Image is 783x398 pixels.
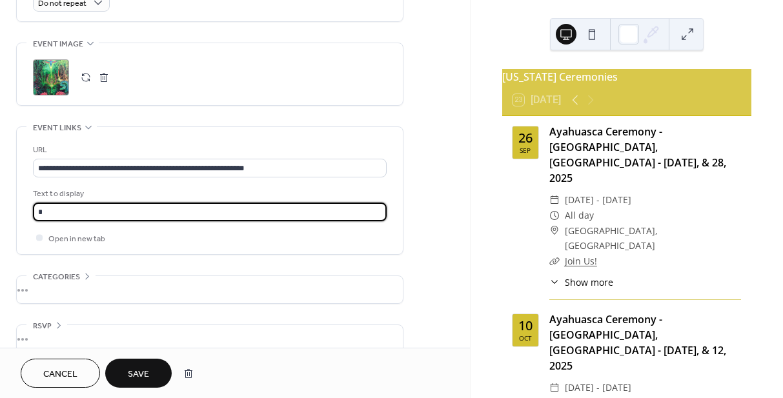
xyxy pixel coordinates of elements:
[105,359,172,388] button: Save
[17,276,403,303] div: •••
[519,335,532,341] div: Oct
[565,275,613,289] span: Show more
[518,319,533,332] div: 10
[565,223,741,254] span: [GEOGRAPHIC_DATA], [GEOGRAPHIC_DATA]
[128,368,149,381] span: Save
[33,187,384,201] div: Text to display
[565,255,597,267] a: Join Us!
[549,208,560,223] div: ​
[502,69,751,85] div: [US_STATE] Ceremonies
[549,275,613,289] button: ​Show more
[549,192,560,208] div: ​
[33,319,52,333] span: RSVP
[518,132,533,144] div: 26
[549,223,560,239] div: ​
[549,254,560,269] div: ​
[549,124,726,185] a: Ayahuasca Ceremony - [GEOGRAPHIC_DATA], [GEOGRAPHIC_DATA] - [DATE], & 28, 2025
[549,312,726,373] a: Ayahuasca Ceremony - [GEOGRAPHIC_DATA], [GEOGRAPHIC_DATA] - [DATE], & 12, 2025
[33,143,384,157] div: URL
[565,192,631,208] span: [DATE] - [DATE]
[565,380,631,395] span: [DATE] - [DATE]
[549,380,560,395] div: ​
[33,121,81,135] span: Event links
[549,275,560,289] div: ​
[17,325,403,352] div: •••
[520,147,531,154] div: Sep
[48,232,105,246] span: Open in new tab
[33,37,83,51] span: Event image
[33,270,80,284] span: Categories
[565,208,594,223] span: All day
[43,368,77,381] span: Cancel
[21,359,100,388] button: Cancel
[33,59,69,95] div: ;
